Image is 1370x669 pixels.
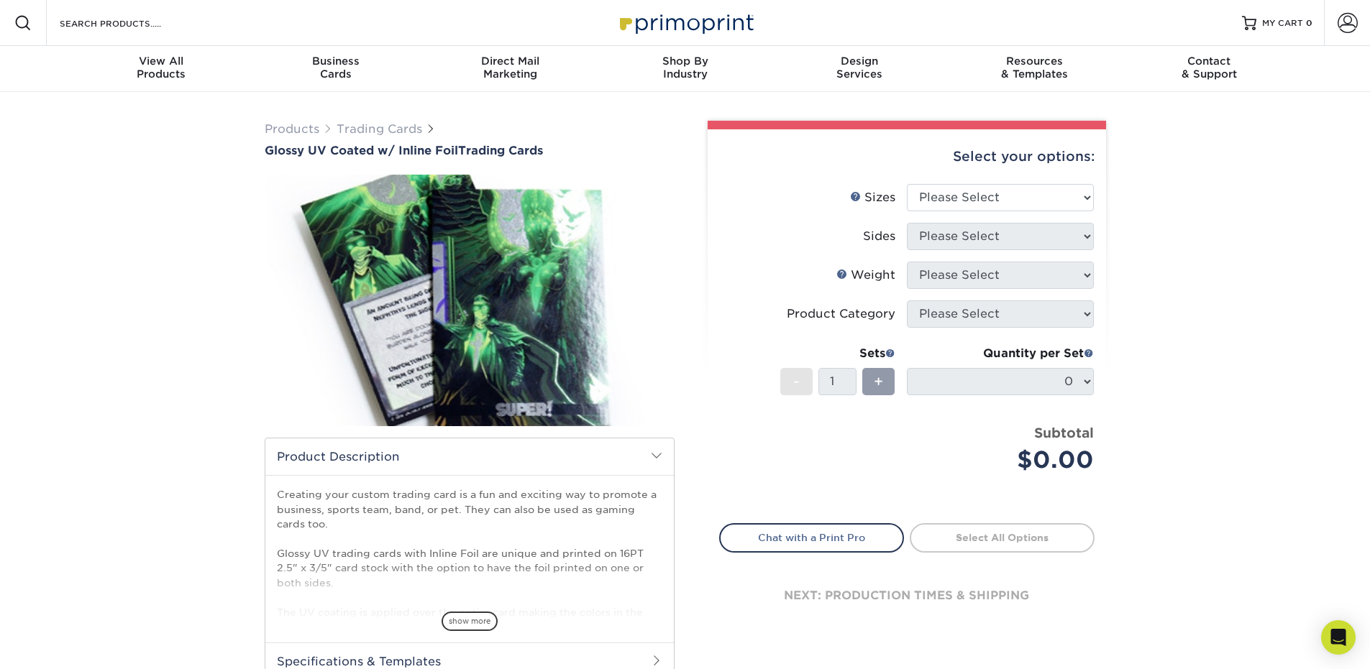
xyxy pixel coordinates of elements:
span: 0 [1306,18,1312,28]
div: & Templates [947,55,1122,80]
a: Direct MailMarketing [423,46,598,92]
div: $0.00 [918,443,1094,477]
a: Select All Options [910,523,1095,552]
div: Product Category [787,305,895,323]
span: View All [74,55,249,68]
a: Chat with a Print Pro [719,523,904,552]
img: Primoprint [613,7,757,38]
div: Services [772,55,947,80]
a: Trading Cards [337,122,422,136]
div: Quantity per Set [907,345,1094,362]
div: Products [74,55,249,80]
h1: Trading Cards [265,144,675,157]
div: Marketing [423,55,598,80]
span: Resources [947,55,1122,68]
div: Select your options: [719,129,1095,184]
span: + [874,371,883,392]
p: Creating your custom trading card is a fun and exciting way to promote a business, sports team, b... [277,487,662,648]
a: Products [265,122,319,136]
div: Open Intercom Messenger [1321,620,1356,655]
img: Glossy UV Coated w/ Inline Foil 01 [265,159,675,442]
input: SEARCH PRODUCTS..... [58,14,198,32]
span: Design [772,55,947,68]
a: Shop ByIndustry [598,46,772,92]
span: Glossy UV Coated w/ Inline Foil [265,144,458,157]
div: Weight [836,267,895,284]
span: Shop By [598,55,772,68]
div: next: production times & shipping [719,553,1095,639]
div: Sides [863,228,895,245]
a: Glossy UV Coated w/ Inline FoilTrading Cards [265,144,675,157]
div: Cards [248,55,423,80]
a: DesignServices [772,46,947,92]
div: Sizes [850,189,895,206]
div: Industry [598,55,772,80]
div: & Support [1122,55,1297,80]
strong: Subtotal [1034,425,1094,440]
a: Contact& Support [1122,46,1297,92]
a: BusinessCards [248,46,423,92]
span: Business [248,55,423,68]
span: MY CART [1262,17,1303,29]
span: - [793,371,800,392]
a: Resources& Templates [947,46,1122,92]
span: Contact [1122,55,1297,68]
span: show more [442,612,498,631]
h2: Product Description [265,438,674,475]
div: Sets [780,345,895,362]
span: Direct Mail [423,55,598,68]
a: View AllProducts [74,46,249,92]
